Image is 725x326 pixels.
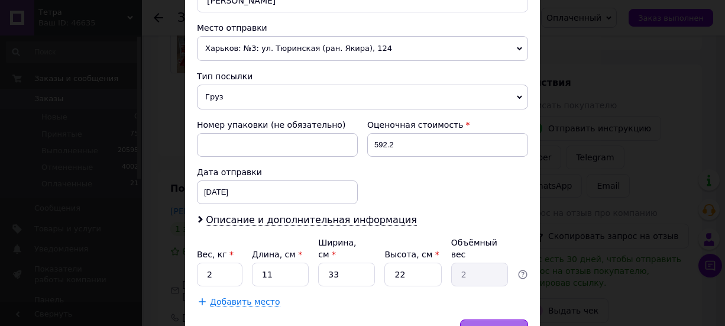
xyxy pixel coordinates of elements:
label: Вес, кг [197,250,234,259]
label: Высота, см [384,250,439,259]
span: Добавить место [210,297,280,307]
label: Длина, см [252,250,302,259]
label: Ширина, см [318,238,356,259]
span: Место отправки [197,23,267,33]
div: Номер упаковки (не обязательно) [197,119,358,131]
div: Дата отправки [197,166,358,178]
span: Тип посылки [197,72,253,81]
span: Харьков: №3: ул. Тюринская (ран. Якира), 124 [197,36,528,61]
span: Груз [197,85,528,109]
span: Описание и дополнительная информация [206,214,417,226]
div: Оценочная стоимость [367,119,528,131]
div: Объёмный вес [451,237,508,260]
